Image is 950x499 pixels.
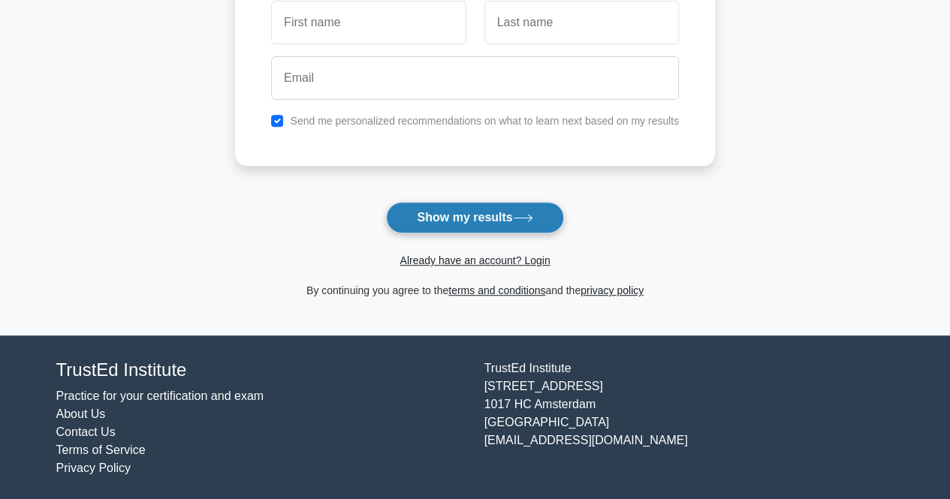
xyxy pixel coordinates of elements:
label: Send me personalized recommendations on what to learn next based on my results [290,115,679,127]
a: Contact Us [56,425,116,438]
a: Privacy Policy [56,461,131,474]
a: Terms of Service [56,443,146,456]
input: Email [271,56,679,100]
input: Last name [484,1,679,44]
button: Show my results [386,202,563,233]
h4: TrustEd Institute [56,359,466,381]
a: Practice for your certification and exam [56,389,264,402]
a: privacy policy [581,284,644,296]
a: Already have an account? Login [400,254,550,266]
a: terms and conditions [448,284,545,296]
input: First name [271,1,466,44]
a: About Us [56,407,106,420]
div: By continuing you agree to the and the [226,281,724,299]
div: TrustEd Institute [STREET_ADDRESS] 1017 HC Amsterdam [GEOGRAPHIC_DATA] [EMAIL_ADDRESS][DOMAIN_NAME] [475,359,903,477]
